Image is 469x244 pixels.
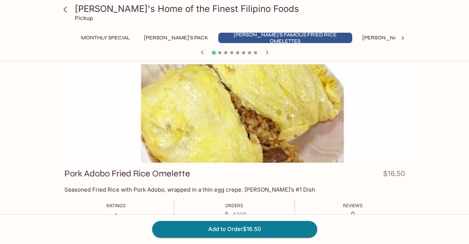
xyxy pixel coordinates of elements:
[152,221,317,237] button: Add to Order$16.50
[64,186,405,193] p: Seasoned Fried Rice with Pork Adobo, wrapped in a thin egg crepe. [PERSON_NAME]’s #1 Dish
[106,203,126,208] span: Ratings
[140,33,212,43] button: [PERSON_NAME]'s Pack
[343,203,363,208] span: Reviews
[75,14,93,22] p: Pickup
[64,168,190,179] h3: Pork Adobo Fried Rice Omelette
[232,211,246,218] span: 4328
[343,210,363,217] p: 0
[77,33,134,43] button: Monthly Special
[59,64,410,163] div: Pork Adobo Fried Rice Omelette
[225,203,243,208] span: Orders
[75,3,407,14] h3: [PERSON_NAME]'s Home of the Finest Filipino Foods
[358,33,453,43] button: [PERSON_NAME]'s Mixed Plates
[218,33,352,43] button: [PERSON_NAME]'s Famous Fried Rice Omelettes
[106,210,126,217] p: -
[383,168,405,182] h4: $16.50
